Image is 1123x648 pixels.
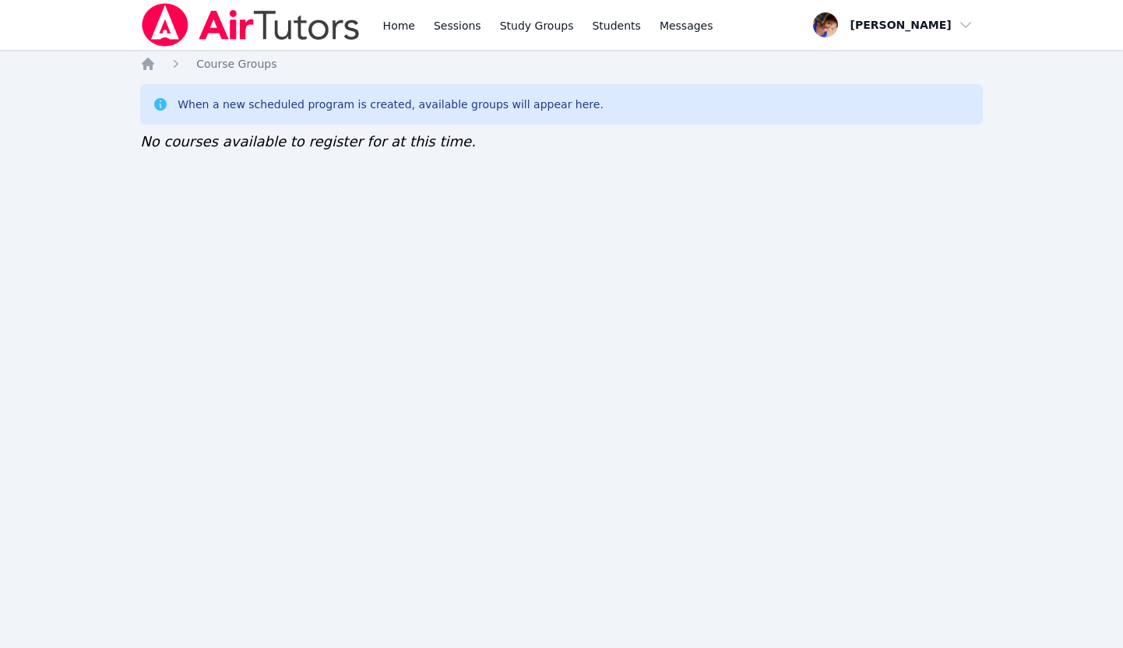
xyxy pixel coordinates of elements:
img: Air Tutors [140,3,361,47]
div: When a new scheduled program is created, available groups will appear here. [178,97,604,112]
a: Course Groups [196,56,276,72]
nav: Breadcrumb [140,56,983,72]
span: Messages [660,18,713,33]
span: No courses available to register for at this time. [140,133,476,150]
span: Course Groups [196,58,276,70]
